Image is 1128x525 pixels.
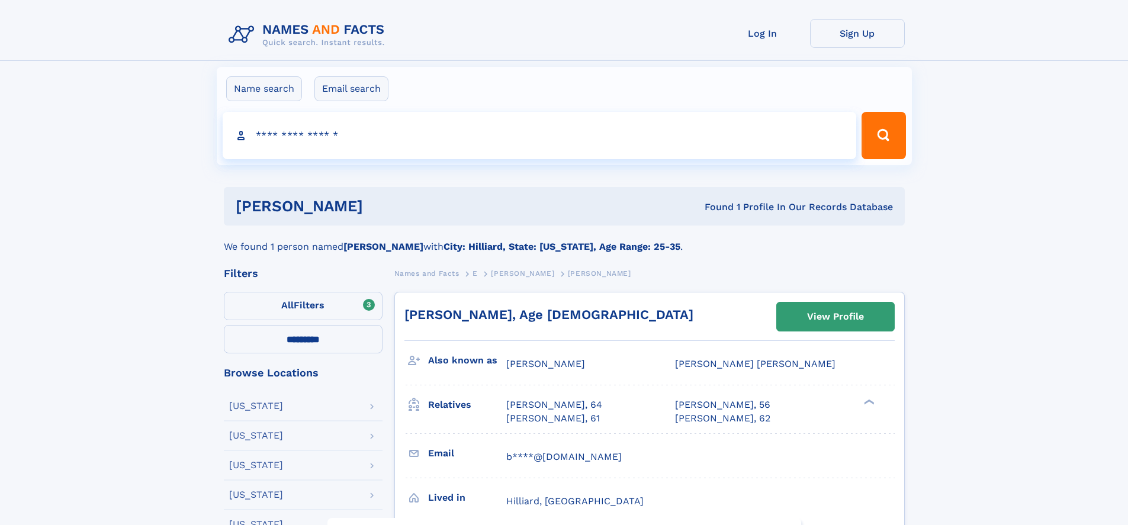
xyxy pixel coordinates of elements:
[861,398,875,406] div: ❯
[506,495,644,507] span: Hilliard, [GEOGRAPHIC_DATA]
[428,443,506,463] h3: Email
[807,303,864,330] div: View Profile
[224,292,383,320] label: Filters
[675,398,770,411] a: [PERSON_NAME], 56
[404,307,693,322] a: [PERSON_NAME], Age [DEMOGRAPHIC_DATA]
[236,199,534,214] h1: [PERSON_NAME]
[223,112,857,159] input: search input
[224,226,905,254] div: We found 1 person named with .
[224,368,383,378] div: Browse Locations
[394,266,459,281] a: Names and Facts
[810,19,905,48] a: Sign Up
[226,76,302,101] label: Name search
[224,268,383,279] div: Filters
[534,201,893,214] div: Found 1 Profile In Our Records Database
[444,241,680,252] b: City: Hilliard, State: [US_STATE], Age Range: 25-35
[506,398,602,411] a: [PERSON_NAME], 64
[473,266,478,281] a: E
[229,401,283,411] div: [US_STATE]
[568,269,631,278] span: [PERSON_NAME]
[506,358,585,369] span: [PERSON_NAME]
[428,395,506,415] h3: Relatives
[491,266,554,281] a: [PERSON_NAME]
[428,350,506,371] h3: Also known as
[862,112,905,159] button: Search Button
[491,269,554,278] span: [PERSON_NAME]
[428,488,506,508] h3: Lived in
[675,412,770,425] a: [PERSON_NAME], 62
[506,412,600,425] a: [PERSON_NAME], 61
[473,269,478,278] span: E
[715,19,810,48] a: Log In
[229,490,283,500] div: [US_STATE]
[777,302,894,331] a: View Profile
[224,19,394,51] img: Logo Names and Facts
[229,431,283,440] div: [US_STATE]
[281,299,294,311] span: All
[675,358,835,369] span: [PERSON_NAME] [PERSON_NAME]
[343,241,423,252] b: [PERSON_NAME]
[229,460,283,470] div: [US_STATE]
[314,76,388,101] label: Email search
